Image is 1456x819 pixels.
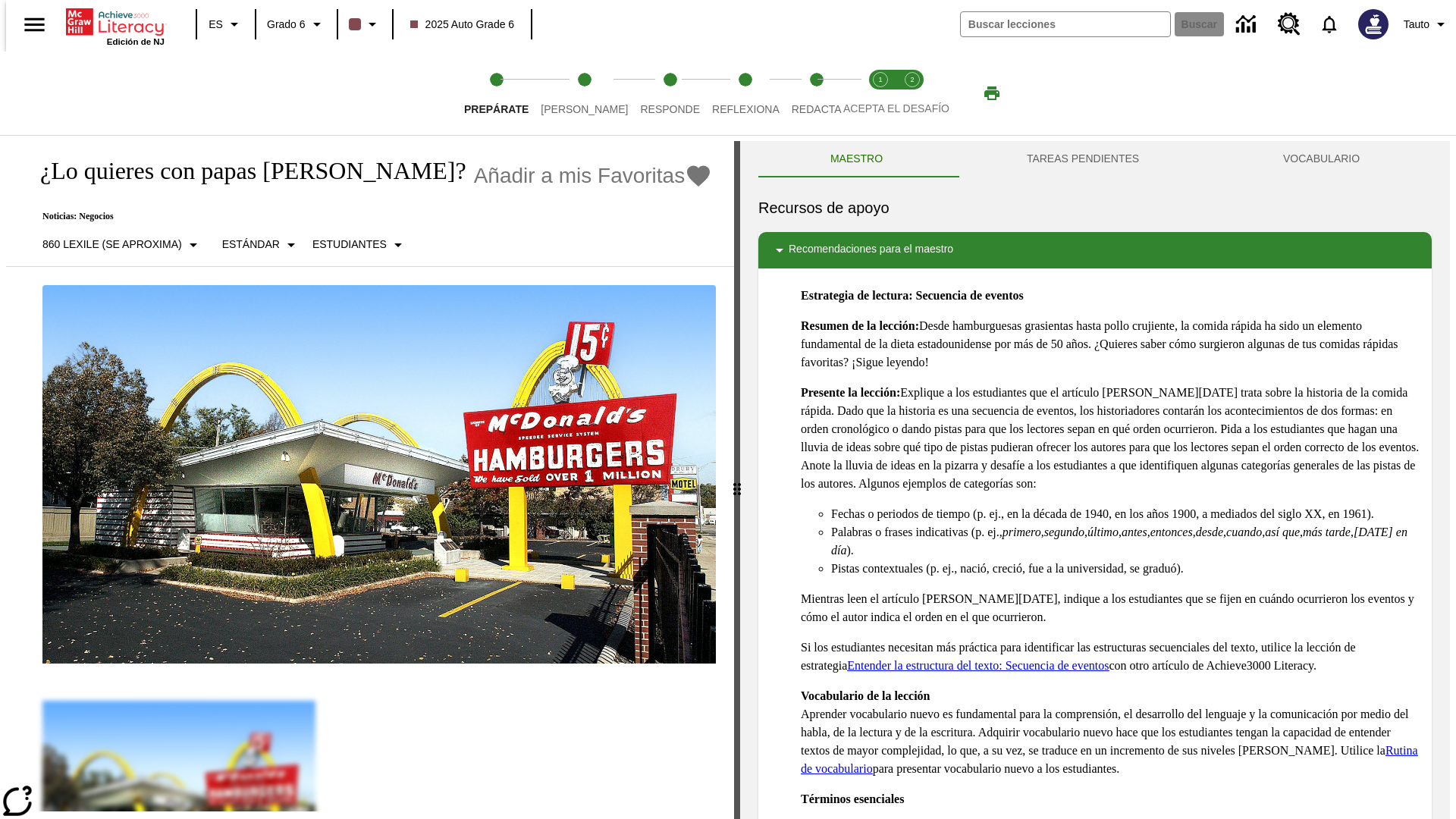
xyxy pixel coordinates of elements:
text: 2 [910,76,914,83]
p: Estudiantes [312,237,387,253]
a: Entender la estructura del texto: Secuencia de eventos [847,659,1109,672]
li: Fechas o periodos de tiempo (p. ej., en la década de 1940, en los años 1900, a mediados del siglo... [831,505,1420,523]
button: VOCABULARIO [1211,141,1432,177]
div: Portada [66,5,165,46]
button: Acepta el desafío lee step 1 of 2 [858,52,902,135]
strong: Resumen de la lección: [801,319,919,332]
p: Explique a los estudiantes que el artículo [PERSON_NAME][DATE] trata sobre la historia de la comi... [801,384,1420,493]
button: Abrir el menú lateral [12,2,57,47]
h6: Recursos de apoyo [758,196,1432,220]
div: Instructional Panel Tabs [758,141,1432,177]
img: Uno de los primeros locales de McDonald's, con el icónico letrero rojo y los arcos amarillos. [42,285,716,664]
span: Prepárate [464,103,529,115]
div: reading [6,141,734,811]
img: Avatar [1358,9,1389,39]
span: Reflexiona [712,103,780,115]
strong: Vocabulario de la lección [801,689,930,702]
p: Mientras leen el artículo [PERSON_NAME][DATE], indique a los estudiantes que se fijen en cuándo o... [801,590,1420,626]
em: así que [1265,526,1300,538]
button: Responde step 3 of 5 [628,52,712,135]
button: Seleccionar estudiante [306,231,413,259]
button: Lenguaje: ES, Selecciona un idioma [202,11,250,38]
em: desde [1196,526,1223,538]
div: Recomendaciones para el maestro [758,232,1432,268]
button: Prepárate step 1 of 5 [452,52,541,135]
input: Buscar campo [961,12,1170,36]
strong: Estrategia de lectura: Secuencia de eventos [801,289,1024,302]
li: Pistas contextuales (p. ej., nació, creció, fue a la universidad, se graduó). [831,560,1420,578]
span: [PERSON_NAME] [541,103,628,115]
em: último [1087,526,1119,538]
span: ES [209,17,223,33]
button: Redacta step 5 of 5 [780,52,854,135]
span: 2025 Auto Grade 6 [410,17,515,33]
span: Edición de NJ [107,37,165,46]
strong: Presente la lección: [801,386,900,399]
p: Recomendaciones para el maestro [789,241,953,259]
button: Añadir a mis Favoritas - ¿Lo quieres con papas fritas? [474,162,713,189]
em: primero [1003,526,1041,538]
button: Imprimir [968,80,1016,107]
button: Lee step 2 of 5 [529,52,640,135]
span: Redacta [792,103,842,115]
li: Palabras o frases indicativas (p. ej., , , , , , , , , , ). [831,523,1420,560]
em: segundo [1044,526,1084,538]
span: Responde [640,103,700,115]
text: 1 [878,76,882,83]
em: antes [1122,526,1147,538]
div: activity [740,141,1450,819]
span: ACEPTA EL DESAFÍO [843,102,949,115]
em: cuando [1226,526,1262,538]
strong: Términos esenciales [801,792,904,805]
a: Centro de recursos, Se abrirá en una pestaña nueva. [1269,4,1310,45]
em: más tarde [1303,526,1351,538]
p: 860 Lexile (Se aproxima) [42,237,182,253]
p: Desde hamburguesas grasientas hasta pollo crujiente, la comida rápida ha sido un elemento fundame... [801,317,1420,372]
p: Si los estudiantes necesitan más práctica para identificar las estructuras secuenciales del texto... [801,639,1420,675]
em: entonces [1150,526,1193,538]
span: Grado 6 [267,17,306,33]
span: Tauto [1404,17,1429,33]
a: Centro de información [1227,4,1269,45]
button: TAREAS PENDIENTES [955,141,1211,177]
p: Aprender vocabulario nuevo es fundamental para la comprensión, el desarrollo del lenguaje y la co... [801,687,1420,778]
button: Perfil/Configuración [1398,11,1456,38]
h1: ¿Lo quieres con papas [PERSON_NAME]? [24,157,466,185]
button: Tipo de apoyo, Estándar [216,231,306,259]
button: El color de la clase es café oscuro. Cambiar el color de la clase. [343,11,388,38]
button: Seleccione Lexile, 860 Lexile (Se aproxima) [36,231,209,259]
span: Añadir a mis Favoritas [474,164,686,188]
a: Notificaciones [1310,5,1349,44]
p: Estándar [222,237,280,253]
div: Pulsa la tecla de intro o la barra espaciadora y luego presiona las flechas de derecha e izquierd... [734,141,740,819]
button: Reflexiona step 4 of 5 [700,52,792,135]
button: Acepta el desafío contesta step 2 of 2 [890,52,934,135]
button: Grado: Grado 6, Elige un grado [261,11,332,38]
p: Noticias: Negocios [24,211,712,222]
button: Maestro [758,141,955,177]
button: Escoja un nuevo avatar [1349,5,1398,44]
